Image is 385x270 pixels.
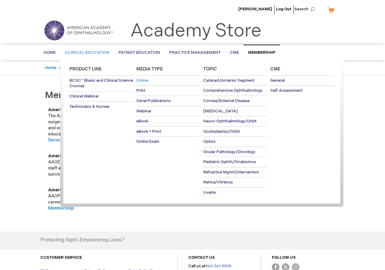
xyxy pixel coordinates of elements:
span: Ocular Pathology/Oncology [203,149,255,154]
span: Membership [45,90,100,101]
a: FOLLOW US [272,255,296,260]
a: Home [45,65,56,70]
a: Log Out [276,7,291,12]
span: Cataract/Anterior Segment [203,78,254,83]
span: Neuro-Ophthalmology/Orbit [203,119,257,124]
span: eBook + Print [136,129,161,134]
span: Online [136,78,148,83]
span: Cme [270,67,280,72]
span: Search [294,3,317,15]
strong: American Academy of Ophthalmic Professionals [48,187,149,193]
span: Optics [203,139,215,144]
p: The American Academy of Ophthalmology is the world’s largest association of eye physicians and su... [48,107,252,143]
span: Webinar [136,109,152,114]
span: BCSC® (Basic and Clinical Science Course) [69,78,133,89]
span: Home [44,50,56,55]
span: Practice Management [169,50,221,55]
span: Technicians & Nurses [69,104,110,109]
p: AAOE is the Academy’s practice management membership organization providing administrative staff ... [48,153,252,177]
a: Academy Store [130,20,261,42]
h4: Protecting Sight. Empowering Lives.® [40,238,124,243]
span: Clinical Webinar [69,94,99,99]
span: Membership [248,50,275,55]
a: CONTACT US [188,255,215,260]
strong: American Academy of Ophthalmic Executives [48,153,144,159]
span: Online Exam [136,139,159,144]
span: Topic [203,67,217,72]
span: CME [230,50,239,55]
span: Print [136,88,145,93]
span: Clinical Education [65,50,109,55]
span: Uveitis [203,190,216,195]
span: Patient Education [118,50,160,55]
span: Cornea/External Disease [203,98,250,103]
span: Pediatric Ophth/Strabismus [203,159,256,164]
span: Serial Publications [136,98,171,103]
span: Self-Assessment [270,88,303,93]
a: [PERSON_NAME] [238,7,272,12]
span: Media Type [136,67,163,72]
span: General [270,78,285,83]
p: AAOP™ is the Academy's membership organization dedicated to meeting the educational needs and car... [48,187,252,211]
span: eBook [136,119,148,124]
span: Retina/Vitreous [203,180,233,185]
a: 866.561.8558 [205,264,231,268]
span: Refractive Mgmt/Intervention [203,170,259,175]
strong: American Academy of Ophthalmology [48,107,127,112]
span: Product Line [69,67,102,72]
span: [MEDICAL_DATA] [203,109,238,114]
span: Comprehensive Ophthalmology [203,88,263,93]
span: Oculoplastics/Orbit [203,129,240,134]
a: CUSTOMER SERVICE [40,255,82,260]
